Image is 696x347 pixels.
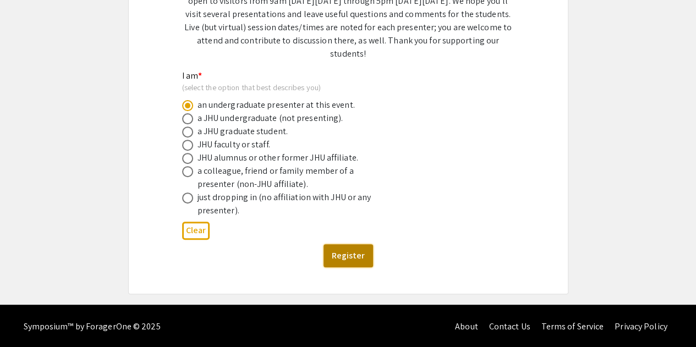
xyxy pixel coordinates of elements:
button: Clear [182,222,210,240]
div: a JHU graduate student. [198,125,288,138]
a: Terms of Service [541,321,604,332]
mat-label: I am [182,70,202,81]
a: Contact Us [489,321,530,332]
div: a JHU undergraduate (not presenting). [198,112,343,125]
div: just dropping in (no affiliation with JHU or any presenter). [198,191,390,217]
div: JHU faculty or staff. [198,138,270,151]
div: a colleague, friend or family member of a presenter (non-JHU affiliate). [198,164,390,191]
a: About [455,321,478,332]
button: Register [324,244,373,267]
iframe: Chat [8,298,47,339]
div: an undergraduate presenter at this event. [198,98,355,112]
div: JHU alumnus or other former JHU affiliate. [198,151,358,164]
a: Privacy Policy [615,321,667,332]
div: (select the option that best describes you) [182,82,497,92]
